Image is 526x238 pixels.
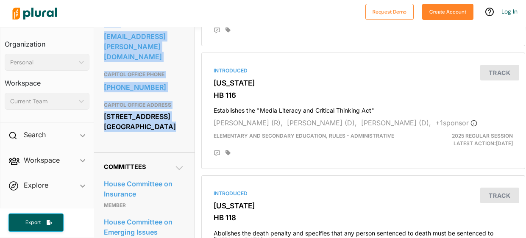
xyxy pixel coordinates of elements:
span: Export [19,219,47,226]
h2: Search [24,130,46,139]
div: Add Position Statement [214,150,220,157]
span: + 1 sponsor [435,119,477,127]
div: Personal [10,58,75,67]
a: Log In [501,8,518,15]
button: Request Demo [365,4,414,20]
h3: CAPITOL OFFICE ADDRESS [104,100,184,110]
h3: Organization [5,32,89,50]
span: 2025 Regular Session [452,133,513,139]
button: Track [480,188,519,203]
div: Add Position Statement [214,27,220,34]
div: Add tags [225,150,231,156]
button: Export [8,213,64,232]
div: [STREET_ADDRESS] [GEOGRAPHIC_DATA] [104,110,184,133]
span: [PERSON_NAME] (D), [361,119,431,127]
a: Create Account [422,7,473,16]
h3: HB 116 [214,91,513,100]
a: House Committee on Insurance [104,177,184,200]
div: Introduced [214,67,513,75]
div: Add tags [225,27,231,33]
h3: [US_STATE] [214,79,513,87]
div: Current Team [10,97,75,106]
a: [EMAIL_ADDRESS][PERSON_NAME][DOMAIN_NAME] [104,30,184,63]
button: Track [480,65,519,80]
h3: CAPITOL OFFICE PHONE [104,69,184,80]
div: Latest Action: [DATE] [415,132,519,147]
a: [PHONE_NUMBER] [104,81,184,94]
h3: HB 118 [214,213,513,222]
div: Introduced [214,190,513,197]
h3: Workspace [5,71,89,89]
h4: Establishes the "Media Literacy and Critical Thinking Act" [214,103,513,114]
span: [PERSON_NAME] (D), [287,119,357,127]
span: Committees [104,163,146,170]
p: Member [104,200,184,210]
span: [PERSON_NAME] (R), [214,119,283,127]
span: Elementary And Secondary Education, Rules - Administrative [214,133,394,139]
h3: [US_STATE] [214,202,513,210]
button: Create Account [422,4,473,20]
a: Request Demo [365,7,414,16]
